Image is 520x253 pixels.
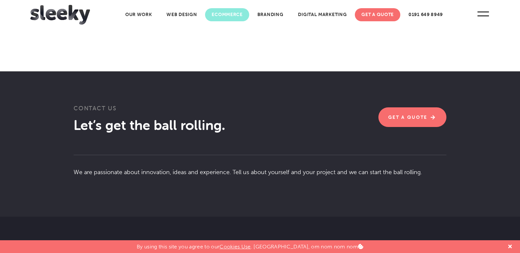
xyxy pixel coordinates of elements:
[160,8,203,21] a: Web Design
[137,240,363,250] p: By using this site you agree to our . [GEOGRAPHIC_DATA], om nom nom nom
[119,8,159,21] a: Our Work
[222,118,225,133] span: .
[251,8,290,21] a: Branding
[355,8,400,21] a: Get A Quote
[378,107,446,127] a: Get A Quote
[30,5,90,25] img: Sleeky Web Design Newcastle
[291,8,353,21] a: Digital Marketing
[402,8,449,21] a: 0191 649 8949
[74,117,446,134] h2: Let’s get the ball rolling
[205,8,249,21] a: Ecommerce
[74,104,446,117] h3: Contact Us
[219,244,251,250] a: Cookies Use
[74,155,446,176] p: We are passionate about innovation, ideas and experience. Tell us about yourself and your project...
